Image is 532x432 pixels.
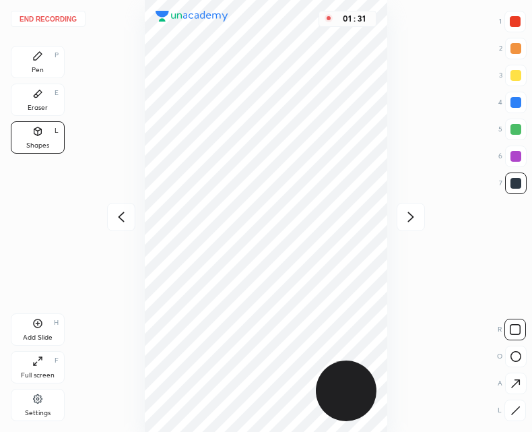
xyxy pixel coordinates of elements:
[21,372,55,379] div: Full screen
[26,142,49,149] div: Shapes
[55,127,59,134] div: L
[156,11,228,22] img: logo.38c385cc.svg
[498,92,527,113] div: 4
[55,357,59,364] div: F
[497,346,527,367] div: O
[23,334,53,341] div: Add Slide
[499,38,527,59] div: 2
[499,65,527,86] div: 3
[28,104,48,111] div: Eraser
[55,90,59,96] div: E
[498,146,527,167] div: 6
[54,319,59,326] div: H
[498,319,526,340] div: R
[55,52,59,59] div: P
[25,410,51,416] div: Settings
[11,11,86,27] button: End recording
[338,14,370,24] div: 01 : 31
[32,67,44,73] div: Pen
[498,119,527,140] div: 5
[499,173,527,194] div: 7
[498,400,526,421] div: L
[498,373,527,394] div: A
[499,11,526,32] div: 1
